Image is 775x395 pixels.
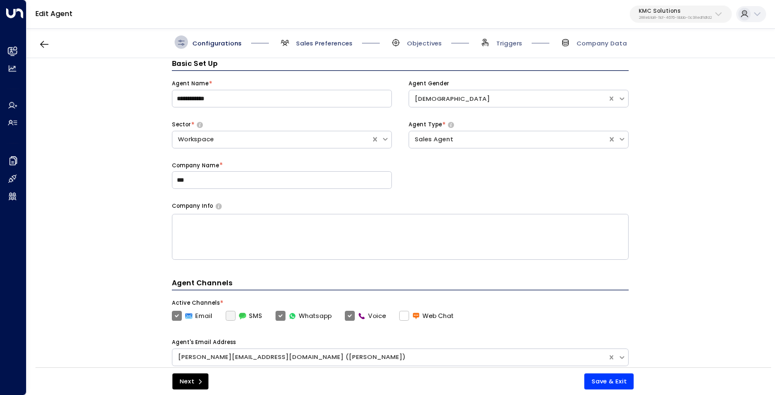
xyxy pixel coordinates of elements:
[172,338,236,346] label: Agent's Email Address
[276,311,332,321] label: Whatsapp
[399,311,453,321] label: Web Chat
[216,203,222,209] button: Provide a brief overview of your company, including your industry, products or services, and any ...
[584,373,634,389] button: Save & Exit
[172,121,191,129] label: Sector
[172,373,208,389] button: Next
[172,299,220,307] label: Active Channels
[409,80,449,88] label: Agent Gender
[639,8,712,14] p: KMC Solutions
[407,39,442,48] span: Objectives
[172,162,219,170] label: Company Name
[172,311,212,321] label: Email
[630,6,732,23] button: KMC Solutions288eb1a8-11cf-4676-9bbb-0c38edf1dfd2
[448,122,454,127] button: Select whether your copilot will handle inquiries directly from leads or from brokers representin...
[178,352,602,362] div: [PERSON_NAME][EMAIL_ADDRESS][DOMAIN_NAME] ([PERSON_NAME])
[172,202,213,210] label: Company Info
[415,94,602,104] div: [DEMOGRAPHIC_DATA]
[296,39,353,48] span: Sales Preferences
[197,122,203,127] button: Select whether your copilot will handle inquiries directly from leads or from brokers representin...
[226,311,262,321] div: To activate this channel, please go to the Integrations page
[409,121,442,129] label: Agent Type
[172,80,208,88] label: Agent Name
[639,16,712,20] p: 288eb1a8-11cf-4676-9bbb-0c38edf1dfd2
[415,135,602,144] div: Sales Agent
[178,135,365,144] div: Workspace
[496,39,522,48] span: Triggers
[226,311,262,321] label: SMS
[192,39,242,48] span: Configurations
[172,58,629,71] h3: Basic Set Up
[345,311,386,321] label: Voice
[172,278,629,290] h4: Agent Channels
[577,39,627,48] span: Company Data
[35,9,73,18] a: Edit Agent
